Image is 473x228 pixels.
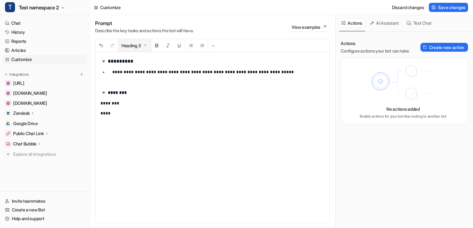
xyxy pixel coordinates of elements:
[341,48,409,54] p: Configure actions your bot can take.
[99,43,104,48] img: Undo
[107,39,118,52] button: Redo
[100,89,107,96] img: expand-arrow.svg
[13,100,47,106] span: [DOMAIN_NAME]
[151,39,162,52] button: Bold
[360,114,446,119] p: Enable actions for your bot like routing to another bot
[6,91,10,95] img: xn--minkbmand-o8a.dk
[165,43,170,48] img: Italic
[9,72,29,77] p: Integrations
[79,72,84,77] img: menu_add.svg
[339,18,365,28] button: Actions
[3,119,87,128] a: Google DriveGoogle Drive
[386,106,420,112] p: No actions added
[95,28,194,34] p: Describe the key tasks and actions the bot will have.
[389,3,427,12] button: Discard changes
[3,99,87,108] a: en.wikipedia.org[DOMAIN_NAME]
[208,39,218,52] button: ─
[4,72,8,77] img: expand menu
[95,39,107,52] button: Undo
[110,43,115,48] img: Redo
[341,40,409,47] p: Actions
[185,39,196,52] button: Unordered List
[13,130,44,137] p: Public Chat Link
[423,45,427,49] img: Create action
[3,37,87,46] a: Reports
[3,55,87,64] a: Customize
[3,197,87,205] a: Invite teammates
[6,132,10,135] img: Public Chat Link
[13,120,38,127] span: Google Drive
[177,43,182,48] img: Underline
[288,23,330,31] button: View examples
[188,43,193,48] img: Unordered List
[429,3,468,12] button: Save changes
[3,214,87,223] a: Help and support
[5,151,11,157] img: explore all integrations
[3,205,87,214] a: Create a new Bot
[200,43,205,48] img: Ordered List
[6,101,10,105] img: en.wikipedia.org
[3,46,87,55] a: Articles
[3,79,87,88] a: dashboard.eesel.ai[URL]
[438,4,465,11] span: Save changes
[3,89,87,98] a: xn--minkbmand-o8a.dk[DOMAIN_NAME]
[404,18,434,28] button: Test Chat
[6,81,10,85] img: dashboard.eesel.ai
[3,150,87,159] a: Explore all integrations
[100,4,120,11] div: Customize
[162,39,174,52] button: Italic
[3,28,87,37] a: History
[6,122,10,125] img: Google Drive
[6,111,10,115] img: Zendesk
[5,2,15,12] span: T
[100,58,107,64] img: expand-arrow.svg
[368,18,402,28] button: AI Assistant
[13,149,85,159] span: Explore all integrations
[3,19,87,28] a: Chat
[13,90,47,96] span: [DOMAIN_NAME]
[118,39,151,52] button: Heading 3
[174,39,185,52] button: Underline
[420,43,468,52] button: Create new action
[196,39,208,52] button: Ordered List
[95,20,194,26] h1: Prompt
[13,110,30,116] p: Zendesk
[13,80,24,86] span: [URL]
[154,43,159,48] img: Bold
[3,71,31,78] button: Integrations
[143,43,148,48] img: Dropdown Down Arrow
[6,142,10,146] img: Chat Bubble
[19,3,59,12] span: Test namespace 2
[13,141,37,147] p: Chat Bubble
